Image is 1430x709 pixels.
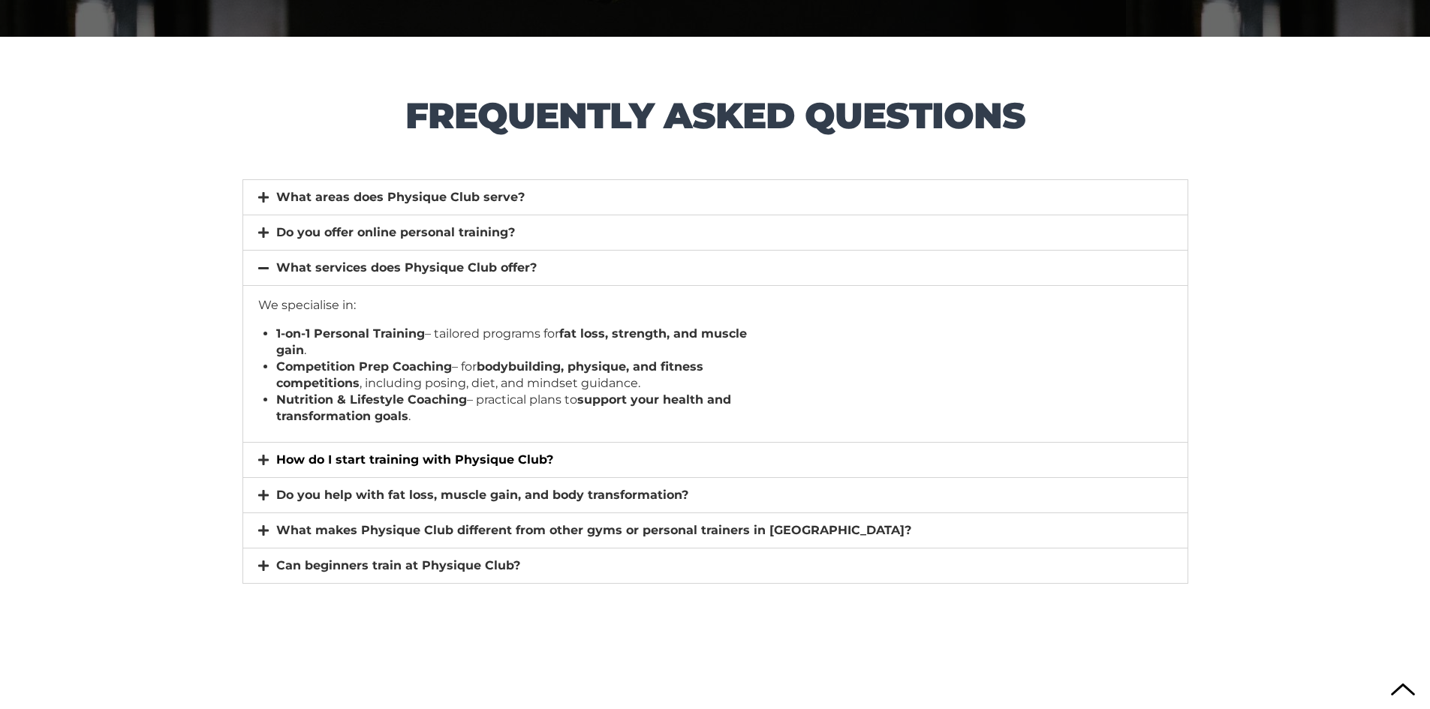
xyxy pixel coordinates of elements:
a: Do you offer online personal training? [276,225,515,239]
strong: competitions [276,376,360,390]
li: – tailored programs for . [276,326,1155,359]
strong: Competition Prep Coaching [276,359,452,374]
a: What areas does Physique Club serve? [276,190,525,204]
strong: gain [276,343,304,357]
li: – for , including posing, diet, and mindset guidance. [276,359,1155,392]
p: We specialise in: [258,297,1173,314]
strong: fat loss, strength, and muscle [559,326,747,341]
h1: frequently asked questions [242,89,1188,142]
strong: bodybuilding, physique, and fitness [477,359,703,374]
strong: transformation goals [276,409,408,423]
a: How do I start training with Physique Club? [276,452,553,467]
strong: support your health and [577,392,731,407]
a: What services does Physique Club offer? [276,260,537,275]
strong: Nutrition & Lifestyle Coaching [276,392,467,407]
strong: 1-on-1 Personal Training [276,326,425,341]
a: What makes Physique Club different from other gyms or personal trainers in [GEOGRAPHIC_DATA]? [276,523,911,537]
a: Do you help with fat loss, muscle gain, and body transformation? [276,488,688,502]
li: – practical plans to . [276,392,1155,425]
a: Can beginners train at Physique Club? [276,558,520,572]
